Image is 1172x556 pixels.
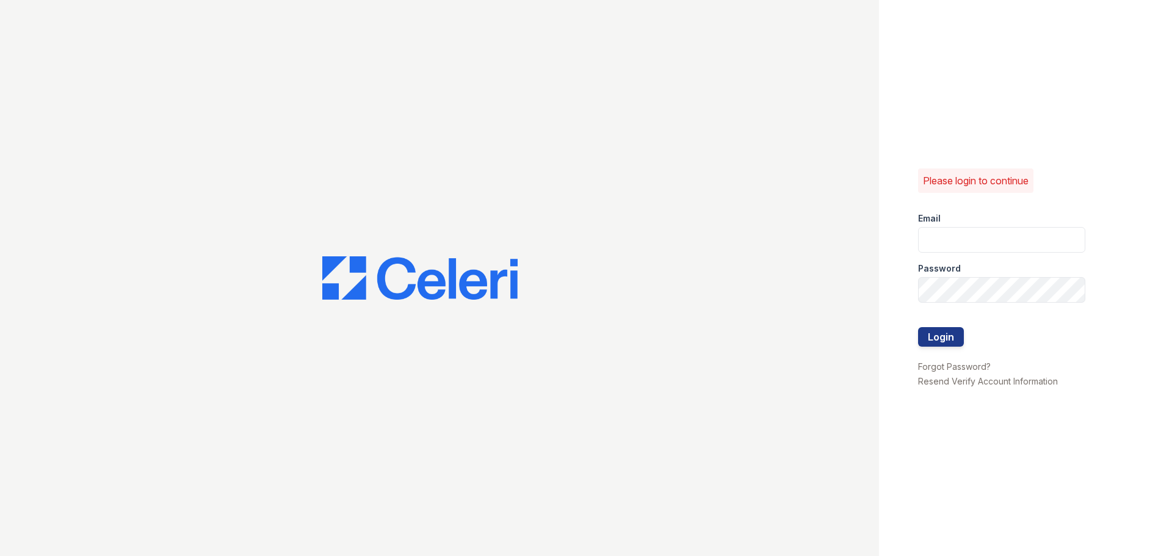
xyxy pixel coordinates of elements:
a: Resend Verify Account Information [918,376,1058,386]
a: Forgot Password? [918,361,991,372]
p: Please login to continue [923,173,1029,188]
img: CE_Logo_Blue-a8612792a0a2168367f1c8372b55b34899dd931a85d93a1a3d3e32e68fde9ad4.png [322,256,518,300]
label: Password [918,262,961,275]
button: Login [918,327,964,347]
label: Email [918,212,941,225]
